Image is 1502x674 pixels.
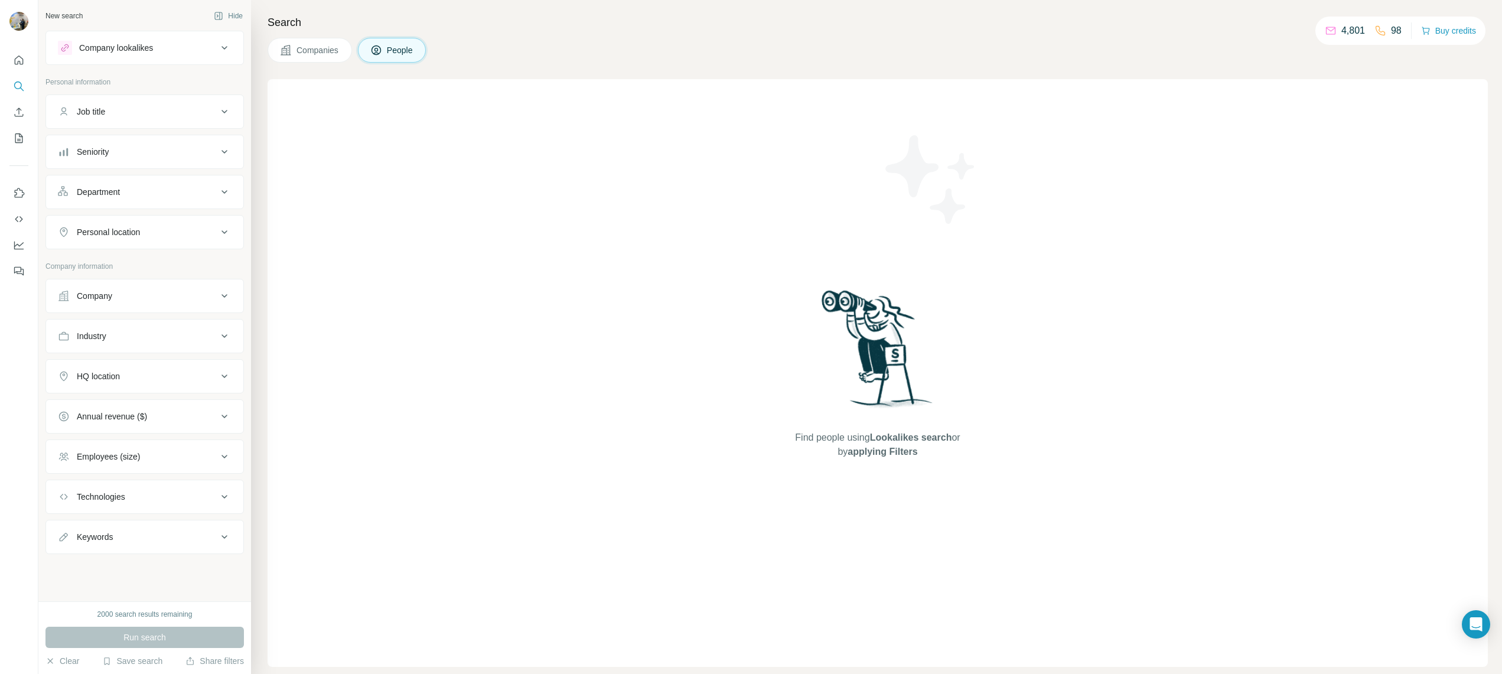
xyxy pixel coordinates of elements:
p: Company information [45,261,244,272]
button: Dashboard [9,235,28,256]
div: Department [77,186,120,198]
button: Enrich CSV [9,102,28,123]
button: Job title [46,97,243,126]
button: Use Surfe on LinkedIn [9,183,28,204]
span: Lookalikes search [870,432,952,442]
button: Buy credits [1421,22,1476,39]
p: Personal information [45,77,244,87]
div: Job title [77,106,105,118]
div: Employees (size) [77,451,140,463]
div: Company [77,290,112,302]
div: New search [45,11,83,21]
button: Feedback [9,261,28,282]
span: applying Filters [848,447,917,457]
button: Personal location [46,218,243,246]
button: Quick start [9,50,28,71]
span: People [387,44,414,56]
button: Annual revenue ($) [46,402,243,431]
button: Industry [46,322,243,350]
button: Company [46,282,243,310]
button: Use Surfe API [9,209,28,230]
img: Surfe Illustration - Stars [878,126,984,233]
button: HQ location [46,362,243,390]
span: Find people using or by [783,431,972,459]
div: 2000 search results remaining [97,609,193,620]
h4: Search [268,14,1488,31]
button: Company lookalikes [46,34,243,62]
div: Industry [77,330,106,342]
button: Technologies [46,483,243,511]
button: Keywords [46,523,243,551]
div: HQ location [77,370,120,382]
button: Search [9,76,28,97]
button: Department [46,178,243,206]
div: Technologies [77,491,125,503]
div: Open Intercom Messenger [1462,610,1490,639]
p: 4,801 [1341,24,1365,38]
button: Save search [102,655,162,667]
div: Company lookalikes [79,42,153,54]
div: Personal location [77,226,140,238]
span: Companies [297,44,340,56]
button: Clear [45,655,79,667]
button: Seniority [46,138,243,166]
div: Seniority [77,146,109,158]
p: 98 [1391,24,1402,38]
button: Employees (size) [46,442,243,471]
button: Hide [206,7,251,25]
img: Avatar [9,12,28,31]
img: Surfe Illustration - Woman searching with binoculars [816,287,939,419]
button: Share filters [185,655,244,667]
div: Keywords [77,531,113,543]
div: Annual revenue ($) [77,411,147,422]
button: My lists [9,128,28,149]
